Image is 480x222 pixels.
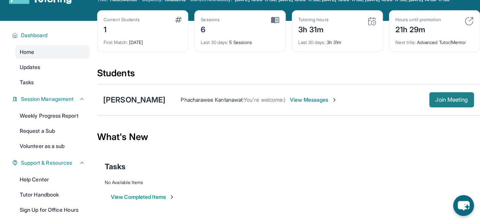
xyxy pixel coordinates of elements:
span: Last 30 days : [201,39,228,45]
img: card [271,17,279,24]
span: Tasks [105,161,126,172]
div: Students [97,67,480,84]
button: Join Meeting [429,92,474,107]
span: Last 30 days : [298,39,326,45]
div: 3h 31m [298,35,376,46]
a: Request a Sub [15,124,90,138]
span: Tasks [20,79,34,86]
div: No Available Items [105,179,472,186]
button: Dashboard [18,31,85,39]
div: [DATE] [104,35,182,46]
span: Phacharawee Kantanawat : [181,96,244,103]
img: card [367,17,376,26]
button: View Completed Items [111,193,175,201]
div: Advanced Tutor/Mentor [395,35,474,46]
span: Updates [20,63,41,71]
span: Next title : [395,39,416,45]
img: card [464,17,474,26]
img: Chevron-Right [331,97,337,103]
span: Session Management [21,95,74,103]
a: Weekly Progress Report [15,109,90,123]
span: Dashboard [21,31,48,39]
span: Join Meeting [435,98,468,102]
div: Current Students [104,17,140,23]
div: What's New [97,120,480,154]
a: Volunteer as a sub [15,139,90,153]
div: Tutoring hours [298,17,329,23]
a: Tutor Handbook [15,188,90,202]
a: Help Center [15,173,90,186]
span: View Messages [290,96,337,104]
button: chat-button [453,195,474,216]
span: You're welcome:) [244,96,285,103]
div: 1 [104,23,140,35]
div: Hours until promotion [395,17,441,23]
div: [PERSON_NAME] [103,94,165,105]
a: Home [15,45,90,59]
div: 21h 29m [395,23,441,35]
span: First Match : [104,39,128,45]
div: 3h 31m [298,23,329,35]
button: Support & Resources [18,159,85,167]
a: Tasks [15,76,90,89]
div: Sessions [201,17,220,23]
img: card [175,17,182,23]
a: Sign Up for Office Hours [15,203,90,217]
div: 6 [201,23,220,35]
span: Home [20,48,34,56]
a: Updates [15,60,90,74]
span: Support & Resources [21,159,72,167]
button: Session Management [18,95,85,103]
div: 5 Sessions [201,35,279,46]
